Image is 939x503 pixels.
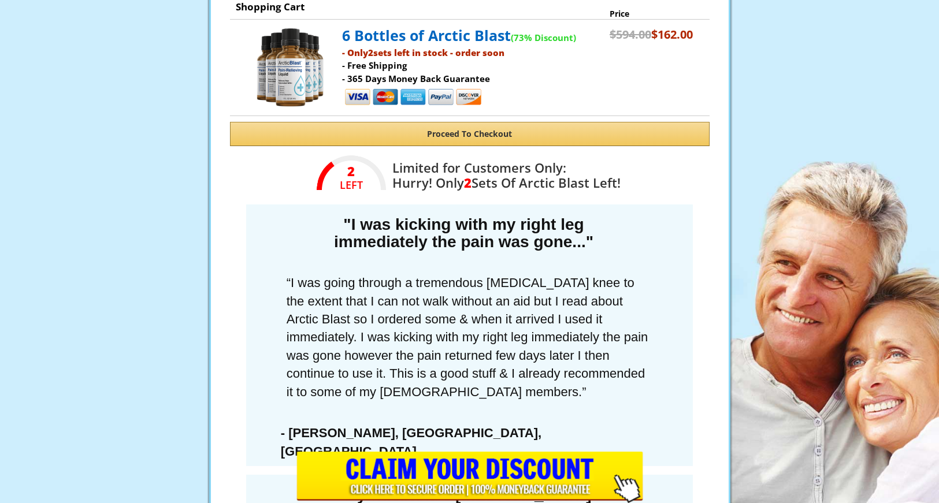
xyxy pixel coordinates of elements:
input: Submit [296,452,643,503]
button: Proceed To Checkout [230,122,710,146]
p: 6 Bottles of Arctic Blast [342,25,604,46]
p: Shopping Cart [236,1,704,13]
span: (73% Discount) [511,32,576,43]
strike: $594.00 [610,27,651,42]
span: 2 [368,47,373,58]
strong: - [PERSON_NAME], [GEOGRAPHIC_DATA], [GEOGRAPHIC_DATA] [281,426,541,458]
img: prod image [247,25,334,110]
p: - Free Shipping [342,59,604,72]
p: “I was going through a tremendous [MEDICAL_DATA] knee to the extent that I can not walk without a... [252,268,688,407]
p: $162.00 [610,27,693,43]
div: Limited for Customers Only: [384,158,621,190]
strong: "I was kicking with my right leg immediately the pain was gone..." [334,215,593,251]
p: Price [610,8,693,20]
div: Hurry! Only Sets Of Arctic Blast Left! [392,175,621,190]
span: 2 [464,174,472,191]
div: LEFT [317,179,386,191]
p: - Only sets left in stock - order soon [342,46,604,59]
img: payment.png [344,87,483,108]
p: - 365 Days Money Back Guarantee [342,72,604,85]
em: 2 [317,165,386,177]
